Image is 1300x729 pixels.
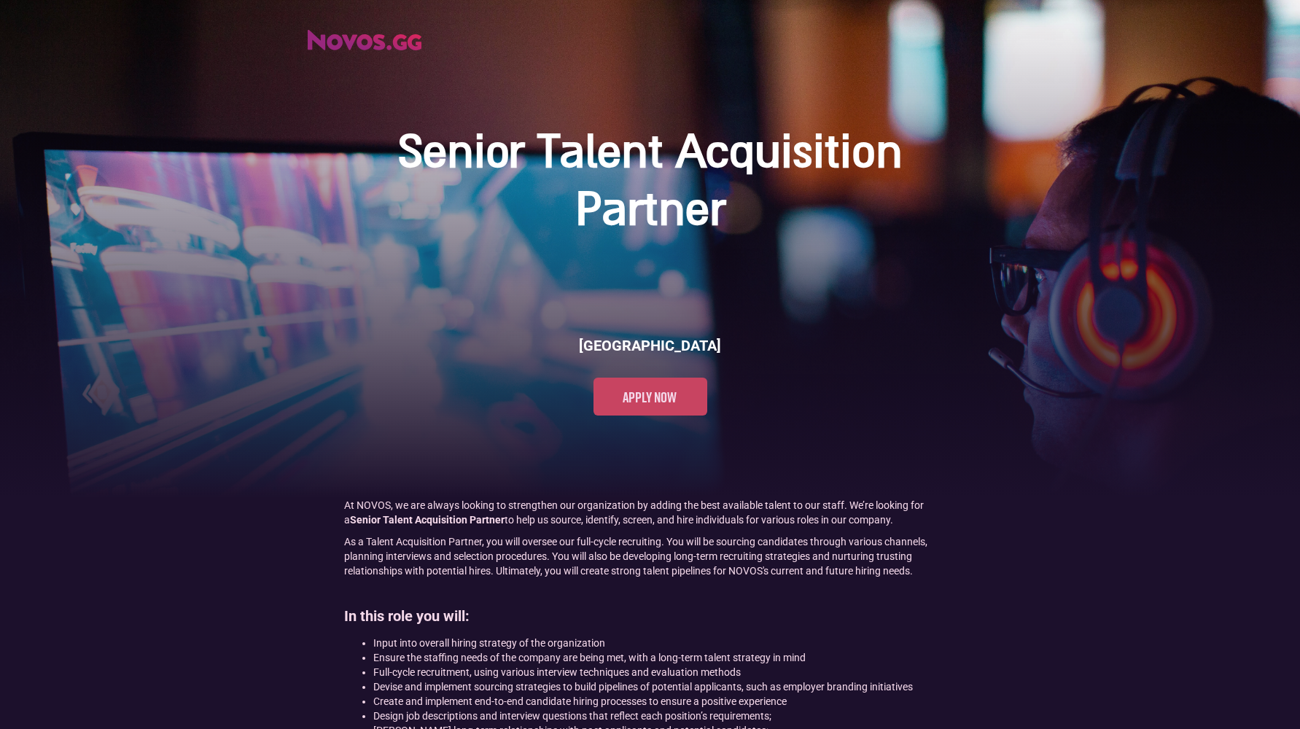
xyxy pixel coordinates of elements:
li: Ensure the staffing needs of the company are being met, with a long-term talent strategy in mind [373,650,957,665]
h6: [GEOGRAPHIC_DATA] [579,335,721,356]
a: Apply now [593,378,707,416]
strong: In this role you will: [344,607,470,625]
li: Create and implement end-to-end candidate hiring processes to ensure a positive experience [373,694,957,709]
p: At NOVOS, we are always looking to strengthen our organization by adding the best available talen... [344,498,957,527]
p: As a Talent Acquisition Partner, you will oversee our full-cycle recruiting. You will be sourcing... [344,534,957,578]
li: Devise and implement sourcing strategies to build pipelines of potential applicants, such as empl... [373,679,957,694]
li: Design job descriptions and interview questions that reflect each position’s requirements; [373,709,957,723]
h1: Senior Talent Acquisition Partner [359,125,942,241]
strong: Senior Talent Acquisition Partner [350,514,505,526]
li: Full-cycle recruitment, using various interview techniques and evaluation methods [373,665,957,679]
li: Input into overall hiring strategy of the organization [373,636,957,650]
